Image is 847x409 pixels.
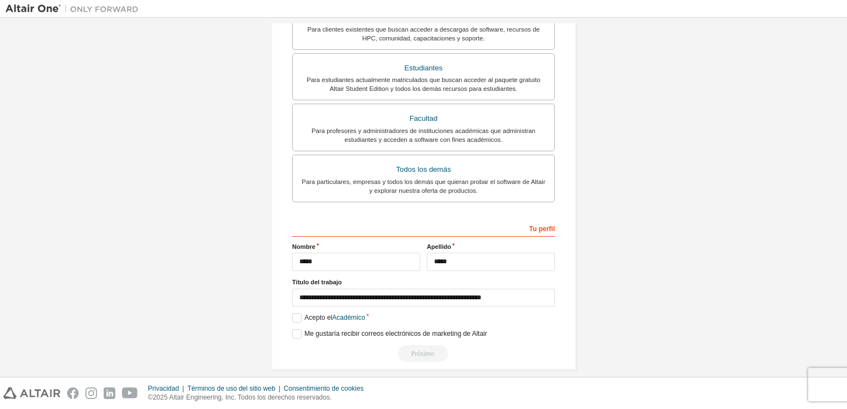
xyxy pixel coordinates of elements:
[299,126,548,144] div: Para profesores y administradores de instituciones académicas que administran estudiantes y acced...
[292,278,555,287] label: Título del trabajo
[292,242,420,251] label: Nombre
[6,3,144,14] img: Altair Uno
[148,384,187,393] div: Privacidad
[187,384,284,393] div: Términos de uso del sitio web
[299,162,548,177] div: Todos los demás
[292,313,365,323] label: Acepto el
[292,219,555,237] div: Tu perfil
[332,314,365,321] a: Académico
[284,384,370,393] div: Consentimiento de cookies
[299,177,548,195] div: Para particulares, empresas y todos los demás que quieran probar el software de Altair y explorar...
[3,387,60,399] img: altair_logo.svg
[153,393,332,401] font: 2025 Altair Engineering, Inc. Todos los derechos reservados.
[85,387,97,399] img: instagram.svg
[148,393,370,402] p: ©
[67,387,79,399] img: facebook.svg
[292,345,555,362] div: Please wait while checking email ...
[299,60,548,76] div: Estudiantes
[299,75,548,93] div: Para estudiantes actualmente matriculados que buscan acceder al paquete gratuito Altair Student E...
[299,25,548,43] div: Para clientes existentes que buscan acceder a descargas de software, recursos de HPC, comunidad, ...
[292,329,487,339] label: Me gustaría recibir correos electrónicos de marketing de Altair
[122,387,138,399] img: youtube.svg
[299,111,548,126] div: Facultad
[104,387,115,399] img: linkedin.svg
[427,242,555,251] label: Apellido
